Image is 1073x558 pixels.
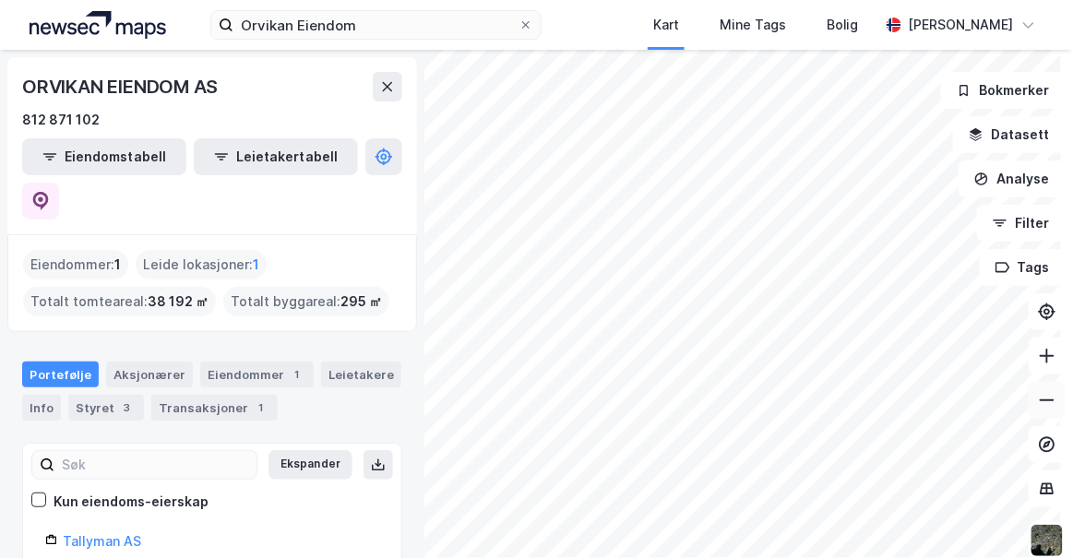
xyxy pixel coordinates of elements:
div: Transaksjoner [151,395,278,421]
div: Kun eiendoms-eierskap [54,491,209,513]
button: Ekspander [268,450,352,480]
button: Leietakertabell [194,138,358,175]
span: 295 ㎡ [340,291,382,313]
div: Aksjonærer [106,362,193,387]
div: Bolig [827,14,859,36]
span: 1 [253,254,259,276]
div: Eiendommer [200,362,314,387]
span: 1 [114,254,121,276]
span: 38 192 ㎡ [148,291,209,313]
div: Totalt byggareal : [223,287,389,316]
div: 3 [118,398,137,417]
div: [PERSON_NAME] [909,14,1014,36]
div: Leide lokasjoner : [136,250,267,279]
img: logo.a4113a55bc3d86da70a041830d287a7e.svg [30,11,166,39]
div: Portefølje [22,362,99,387]
button: Analyse [959,160,1066,197]
div: Styret [68,395,144,421]
input: Søk [54,451,256,479]
div: ORVIKAN EIENDOM AS [22,72,221,101]
input: Søk på adresse, matrikkel, gårdeiere, leietakere eller personer [233,11,518,39]
div: 1 [252,398,270,417]
button: Datasett [953,116,1066,153]
div: Mine Tags [720,14,786,36]
button: Tags [980,249,1066,286]
button: Bokmerker [941,72,1066,109]
div: Eiendommer : [23,250,128,279]
iframe: Chat Widget [981,469,1073,558]
button: Eiendomstabell [22,138,186,175]
div: Totalt tomteareal : [23,287,216,316]
a: Tallyman AS [63,533,141,549]
div: 812 871 102 [22,109,100,131]
div: Kart [653,14,679,36]
button: Filter [977,205,1066,242]
div: Info [22,395,61,421]
div: Leietakere [321,362,401,387]
div: 1 [288,365,306,384]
